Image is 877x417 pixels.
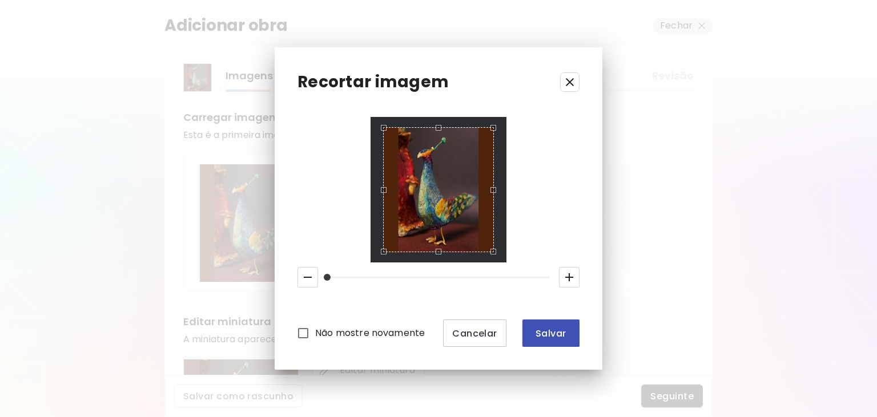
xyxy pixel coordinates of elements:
[297,70,449,94] p: Recortar imagem
[443,319,506,347] button: Cancelar
[522,319,580,347] button: Salvar
[315,326,425,340] span: Não mostre novamente
[383,127,494,252] div: Use the arrow keys to move the crop selection area
[532,327,570,339] span: Salvar
[452,327,497,339] span: Cancelar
